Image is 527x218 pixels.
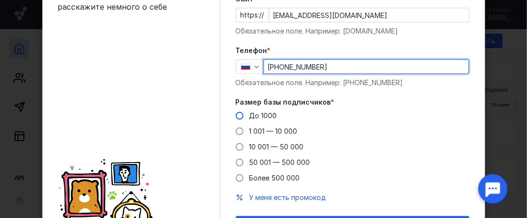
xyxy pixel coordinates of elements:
[236,97,331,107] span: Размер базы подписчиков
[249,193,326,202] button: У меня есть промокод
[249,193,326,201] span: У меня есть промокод
[249,127,298,135] span: 1 001 — 10 000
[249,158,310,166] span: 50 001 — 500 000
[249,174,300,182] span: Более 500 000
[236,78,470,88] div: Обязательное поле. Например: [PHONE_NUMBER]
[236,46,267,55] span: Телефон
[249,111,277,120] span: До 1000
[236,26,470,36] div: Обязательное поле. Например: [DOMAIN_NAME]
[249,143,304,151] span: 10 001 — 50 000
